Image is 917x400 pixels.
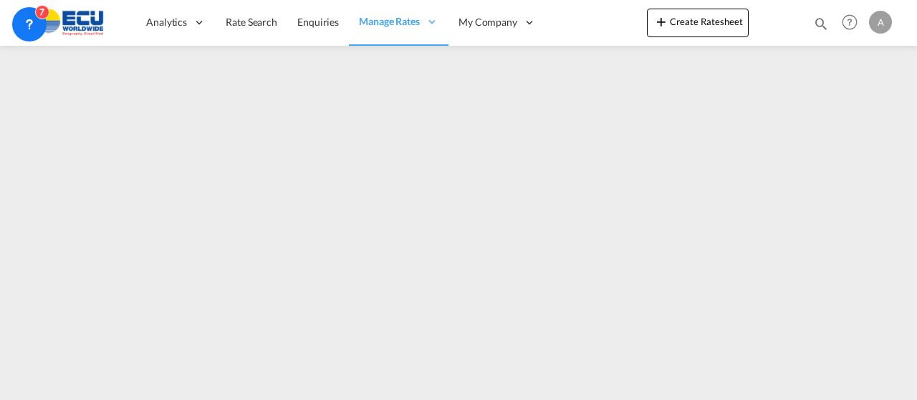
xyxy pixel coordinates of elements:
md-icon: icon-plus 400-fg [653,13,670,30]
div: A [869,11,892,34]
button: icon-plus 400-fgCreate Ratesheet [647,9,749,37]
div: icon-magnify [813,16,829,37]
span: Help [837,10,862,34]
md-icon: icon-magnify [813,16,829,31]
span: Analytics [146,15,187,29]
div: Help [837,10,869,36]
img: 6cccb1402a9411edb762cf9624ab9cda.png [21,6,118,39]
span: Rate Search [226,16,277,28]
span: My Company [458,15,517,29]
span: Manage Rates [359,14,420,29]
span: Enquiries [297,16,339,28]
